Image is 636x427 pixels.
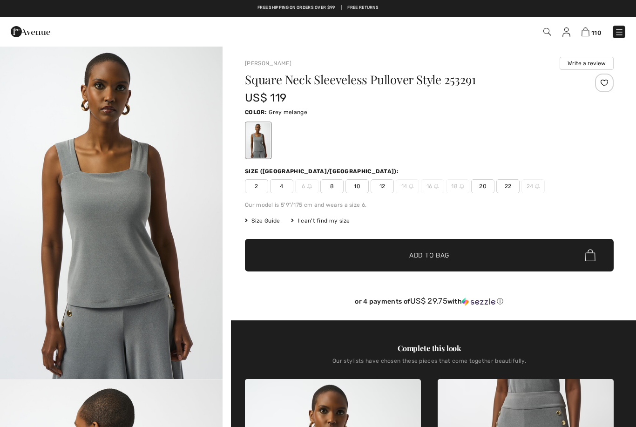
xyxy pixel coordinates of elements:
img: ring-m.svg [434,184,439,189]
img: 1ère Avenue [11,22,50,41]
span: 24 [521,179,545,193]
img: My Info [562,27,570,37]
span: 18 [446,179,469,193]
span: 20 [471,179,494,193]
span: US$ 119 [245,91,286,104]
a: Free shipping on orders over $99 [257,5,335,11]
span: 6 [295,179,318,193]
img: ring-m.svg [409,184,413,189]
span: Grey melange [269,109,307,115]
div: Size ([GEOGRAPHIC_DATA]/[GEOGRAPHIC_DATA]): [245,167,400,176]
a: 1ère Avenue [11,27,50,35]
img: Bag.svg [585,249,595,261]
img: Menu [615,27,624,37]
span: 2 [245,179,268,193]
div: Complete this look [245,343,614,354]
a: Free Returns [347,5,379,11]
div: Our model is 5'9"/175 cm and wears a size 6. [245,201,614,209]
span: | [341,5,342,11]
span: 110 [591,29,602,36]
div: or 4 payments ofUS$ 29.75withSezzle Click to learn more about Sezzle [245,297,614,309]
span: 22 [496,179,520,193]
div: I can't find my size [291,217,350,225]
div: Grey melange [246,123,271,158]
span: Color: [245,109,267,115]
a: 110 [582,26,602,37]
img: ring-m.svg [460,184,464,189]
span: 8 [320,179,344,193]
h1: Square Neck Sleeveless Pullover Style 253291 [245,74,552,86]
span: US$ 29.75 [410,296,447,305]
img: Sezzle [462,298,495,306]
span: Size Guide [245,217,280,225]
img: Shopping Bag [582,27,589,36]
span: Add to Bag [409,251,449,260]
span: 16 [421,179,444,193]
span: 14 [396,179,419,193]
span: 12 [371,179,394,193]
button: Write a review [560,57,614,70]
button: Add to Bag [245,239,614,271]
img: Search [543,28,551,36]
div: or 4 payments of with [245,297,614,306]
img: ring-m.svg [535,184,540,189]
img: ring-m.svg [307,184,312,189]
span: 10 [345,179,369,193]
span: 4 [270,179,293,193]
div: Our stylists have chosen these pieces that come together beautifully. [245,358,614,372]
a: [PERSON_NAME] [245,60,291,67]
